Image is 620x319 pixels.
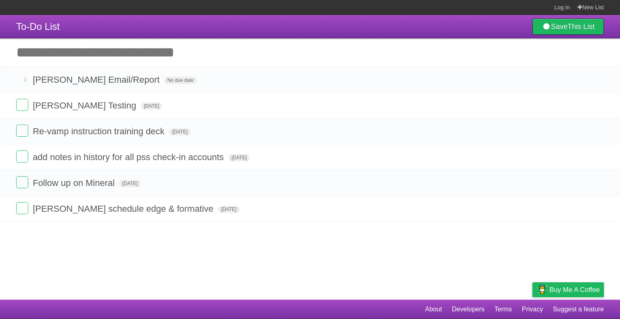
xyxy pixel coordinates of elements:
label: Done [16,202,28,214]
a: SaveThis List [532,19,604,35]
a: Developers [452,302,484,317]
span: add notes in history for all pss check-in accounts [33,152,226,162]
label: Done [16,150,28,163]
a: Terms [494,302,512,317]
span: [PERSON_NAME] Email/Report [33,75,161,85]
span: Buy me a coffee [549,283,600,297]
span: [DATE] [141,102,163,110]
label: Done [16,125,28,137]
a: About [425,302,442,317]
span: [DATE] [169,128,191,136]
span: Follow up on Mineral [33,178,117,188]
span: [DATE] [228,154,250,161]
span: [DATE] [119,180,141,187]
span: No due date [164,77,197,84]
span: [DATE] [218,206,240,213]
span: [PERSON_NAME] Testing [33,100,138,111]
a: Buy me a coffee [532,282,604,297]
img: Buy me a coffee [536,283,547,296]
label: Done [16,99,28,111]
b: This List [568,23,595,31]
label: Done [16,176,28,188]
span: To-Do List [16,21,60,32]
span: [PERSON_NAME] schedule edge & formative [33,204,216,214]
span: Re-vamp instruction training deck [33,126,166,136]
a: Privacy [522,302,543,317]
label: Done [16,73,28,85]
a: Suggest a feature [553,302,604,317]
